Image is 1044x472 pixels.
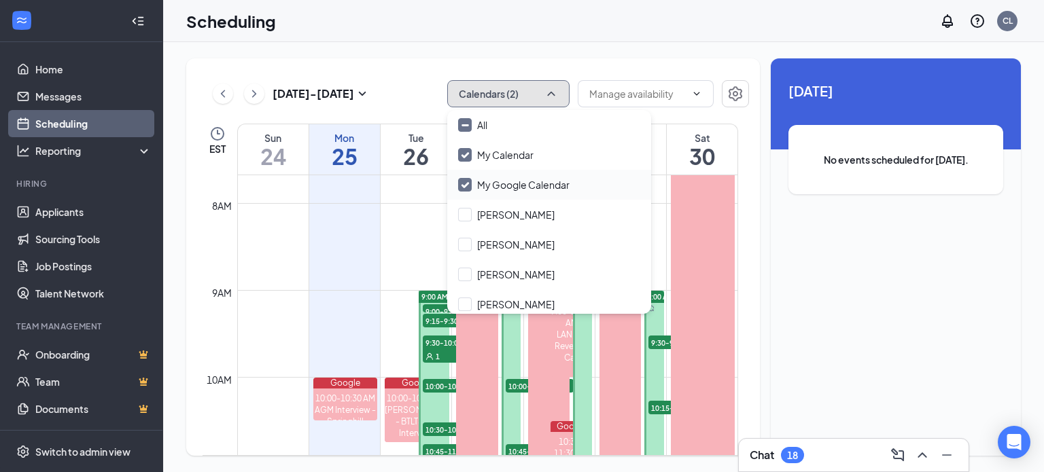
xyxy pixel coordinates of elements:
div: Sun [238,131,309,145]
div: Mon [309,131,380,145]
h1: 25 [309,145,380,168]
button: ComposeMessage [887,444,909,466]
span: 10:00-10:15 AM [506,379,574,393]
a: Talent Network [35,280,152,307]
a: OnboardingCrown [35,341,152,368]
button: ChevronLeft [213,84,233,104]
div: LANLL - Revenue Call [551,329,592,363]
svg: Settings [16,445,30,458]
div: [PERSON_NAME] - BTLTS GM Interview [385,404,449,439]
a: August 26, 2025 [381,124,451,175]
span: EST [209,142,226,156]
svg: User [425,352,434,361]
div: Reporting [35,144,152,158]
div: Google [551,421,592,432]
a: SurveysCrown [35,422,152,450]
a: TeamCrown [35,368,152,395]
div: Open Intercom Messenger [998,426,1030,458]
svg: Collapse [131,14,145,28]
svg: Clock [209,126,226,142]
div: Sat [667,131,737,145]
svg: ChevronLeft [216,86,230,102]
div: 10:30-11:30 AM [551,436,592,459]
svg: ChevronRight [247,86,261,102]
svg: Settings [727,86,744,102]
div: 10:00-10:30 AM [313,393,378,404]
div: 10:00-10:45 AM [385,393,449,404]
button: ChevronRight [244,84,264,104]
span: 9:30-9:45 AM [648,335,716,349]
h1: Scheduling [186,10,276,33]
a: Job Postings [35,253,152,280]
svg: WorkstreamLogo [15,14,29,27]
a: August 25, 2025 [309,124,380,175]
svg: SmallChevronDown [354,86,370,102]
span: 9:30-10:00 AM [423,335,491,349]
h3: Chat [750,448,774,462]
a: Applicants [35,198,152,225]
span: 9:00-9:15 AM [423,304,491,318]
div: 8am [209,198,234,213]
a: Scheduling [35,110,152,137]
span: 10:45-11:00 AM [423,444,491,458]
span: 10:45-11:00 AM [506,444,574,458]
span: 10:15-10:30 AM [648,401,716,414]
div: CL [1003,15,1013,26]
div: Switch to admin view [35,445,130,458]
span: No events scheduled for [DATE]. [816,152,976,167]
svg: ChevronUp [914,447,930,463]
div: AGM Interview - Springhill [GEOGRAPHIC_DATA] [313,404,378,439]
h1: 30 [667,145,737,168]
span: 9:00 AM-4:00 PM [421,292,478,302]
div: 18 [787,450,798,461]
svg: Notifications [939,13,956,29]
span: [DATE] [788,80,1003,101]
span: 10:00-10:15 AM [423,379,491,393]
span: 9:15-9:30 AM [423,314,491,327]
div: Google [313,378,378,388]
a: Home [35,56,152,83]
button: Calendars (2)ChevronUp [447,80,570,107]
svg: Minimize [939,447,955,463]
a: Sourcing Tools [35,225,152,253]
a: August 24, 2025 [238,124,309,175]
div: Tue [381,131,451,145]
div: Google [385,378,449,388]
div: Team Management [16,321,149,332]
button: ChevronUp [911,444,933,466]
div: 9am [209,285,234,300]
svg: QuestionInfo [969,13,986,29]
span: 10:30-10:45 AM [423,422,491,436]
a: August 30, 2025 [667,124,737,175]
svg: ChevronDown [691,88,702,99]
a: Messages [35,83,152,110]
svg: Analysis [16,144,30,158]
svg: ChevronUp [544,87,558,101]
div: Hiring [16,178,149,189]
svg: ComposeMessage [890,447,906,463]
a: DocumentsCrown [35,395,152,422]
button: Minimize [936,444,958,466]
button: Settings [722,80,749,107]
svg: Sync [648,305,655,312]
h1: 24 [238,145,309,168]
div: 9:00-10:00 AM [551,306,592,329]
div: 10am [204,372,234,387]
input: Manage availability [589,86,686,101]
h3: [DATE] - [DATE] [273,86,354,101]
h1: 26 [381,145,451,168]
span: 1 [436,352,440,361]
